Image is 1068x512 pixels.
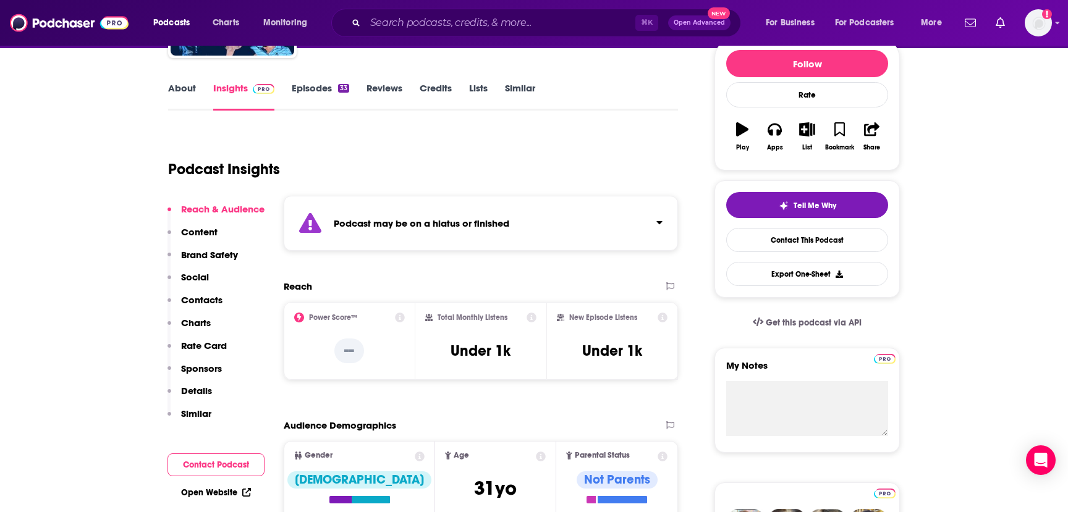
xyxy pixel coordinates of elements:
span: More [921,14,942,31]
img: Podchaser Pro [253,84,274,94]
button: Content [167,226,218,249]
button: Reach & Audience [167,203,265,226]
button: Apps [758,114,790,159]
a: Lists [469,82,488,111]
button: tell me why sparkleTell Me Why [726,192,888,218]
a: Pro website [874,487,896,498]
a: Charts [205,13,247,33]
section: Click to expand status details [284,196,678,251]
p: Social [181,271,209,283]
button: Sponsors [167,363,222,385]
h2: Audience Demographics [284,419,396,431]
p: -- [334,338,364,363]
span: Age [454,451,469,460]
button: Similar [167,408,211,430]
p: Rate Card [181,340,227,351]
button: open menu [827,13,912,33]
a: Get this podcast via API [743,308,871,338]
button: Export One-Sheet [726,262,888,286]
span: Parental Status [575,451,630,460]
button: Contact Podcast [167,453,265,476]
h3: Under 1k [451,342,511,360]
span: For Business [766,14,815,31]
button: Contacts [167,294,222,317]
button: List [791,114,823,159]
a: InsightsPodchaser Pro [213,82,274,111]
img: Podchaser Pro [874,489,896,498]
span: 31 yo [474,476,517,500]
button: open menu [255,13,323,33]
label: My Notes [726,359,888,381]
div: Open Intercom Messenger [1026,445,1056,475]
h2: Total Monthly Listens [438,313,507,322]
p: Contacts [181,294,222,306]
button: Brand Safety [167,249,238,272]
div: Rate [726,82,888,107]
span: Gender [305,451,333,460]
button: Rate Card [167,340,227,363]
span: For Podcasters [835,14,894,31]
div: Search podcasts, credits, & more... [343,9,753,37]
div: Not Parents [577,471,658,489]
strong: Podcast may be on a hiatus or finished [334,217,509,229]
div: Apps [767,144,783,151]
a: Pro website [874,352,896,364]
img: tell me why sparkle [779,201,789,211]
span: ⌘ K [635,15,658,31]
img: Podchaser Pro [874,354,896,364]
span: Podcasts [153,14,190,31]
button: Charts [167,317,211,340]
a: Episodes33 [292,82,349,111]
div: Bookmark [825,144,854,151]
a: Similar [505,82,535,111]
p: Brand Safety [181,249,238,261]
img: Podchaser - Follow, Share and Rate Podcasts [10,11,129,35]
a: Show notifications dropdown [960,12,981,33]
span: Monitoring [263,14,307,31]
a: Show notifications dropdown [991,12,1010,33]
button: open menu [145,13,206,33]
span: Tell Me Why [794,201,836,211]
a: Reviews [367,82,402,111]
span: Open Advanced [674,20,725,26]
button: open menu [912,13,957,33]
button: Play [726,114,758,159]
span: New [708,7,730,19]
span: Charts [213,14,239,31]
div: [DEMOGRAPHIC_DATA] [287,471,431,489]
p: Reach & Audience [181,203,265,215]
p: Charts [181,317,211,329]
h2: Reach [284,280,312,292]
span: Logged in as jenc9678 [1025,9,1052,36]
button: Details [167,385,212,408]
h1: Podcast Insights [168,160,280,178]
div: Share [863,144,880,151]
button: open menu [757,13,830,33]
p: Sponsors [181,363,222,374]
button: Share [856,114,888,159]
div: 33 [338,84,349,93]
p: Similar [181,408,211,419]
input: Search podcasts, credits, & more... [365,13,635,33]
button: Open AdvancedNew [668,15,731,30]
a: Open Website [181,487,251,498]
p: Details [181,385,212,397]
button: Bookmark [823,114,855,159]
h2: New Episode Listens [569,313,637,322]
div: List [802,144,812,151]
button: Social [167,271,209,294]
a: About [168,82,196,111]
a: Contact This Podcast [726,228,888,252]
a: Credits [420,82,452,111]
svg: Add a profile image [1042,9,1052,19]
p: Content [181,226,218,238]
button: Follow [726,50,888,77]
h2: Power Score™ [309,313,357,322]
h3: Under 1k [582,342,642,360]
img: User Profile [1025,9,1052,36]
div: Play [736,144,749,151]
button: Show profile menu [1025,9,1052,36]
span: Get this podcast via API [766,317,862,328]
